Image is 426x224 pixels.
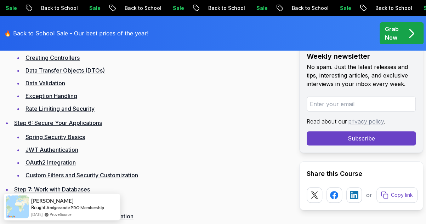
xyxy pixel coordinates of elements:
p: Copy link [391,191,413,199]
input: Enter your email [307,97,416,111]
a: Custom Filters and Security Customization [25,172,138,179]
p: Sale [334,5,356,12]
h2: Weekly newsletter [307,51,416,61]
p: Sale [83,5,106,12]
a: ProveSource [50,211,72,217]
button: Subscribe [307,131,416,145]
a: Rate Limiting and Security [25,105,95,112]
p: No spam. Just the latest releases and tips, interesting articles, and exclusive interviews in you... [307,63,416,88]
img: provesource social proof notification image [6,195,29,218]
span: [PERSON_NAME] [31,198,74,204]
a: Step 6: Secure Your Applications [14,119,102,126]
a: Data Transfer Objects (DTOs) [25,67,105,74]
a: Data Validation [25,80,65,87]
p: Sale [250,5,273,12]
span: [DATE] [31,211,42,217]
a: privacy policy [348,118,384,125]
p: or [366,191,372,199]
a: JWT Authentication [25,146,78,153]
p: Sale [166,5,189,12]
a: Step 7: Work with Databases [14,186,90,193]
a: Spring Security Basics [25,133,85,140]
h2: Share this Course [307,169,416,179]
a: OAuth2 Integration [25,159,76,166]
p: Grab Now [385,25,399,42]
p: Back to School [118,5,166,12]
a: Creating Controllers [25,54,80,61]
a: Amigoscode PRO Membership [46,205,104,211]
p: Read about our . [307,117,416,126]
p: Back to School [285,5,334,12]
p: 🔥 Back to School Sale - Our best prices of the year! [4,29,148,38]
p: Back to School [35,5,83,12]
button: Copy link [376,187,418,203]
span: Bought [31,205,46,210]
p: Back to School [369,5,417,12]
a: Exception Handling [25,92,77,99]
p: Back to School [202,5,250,12]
